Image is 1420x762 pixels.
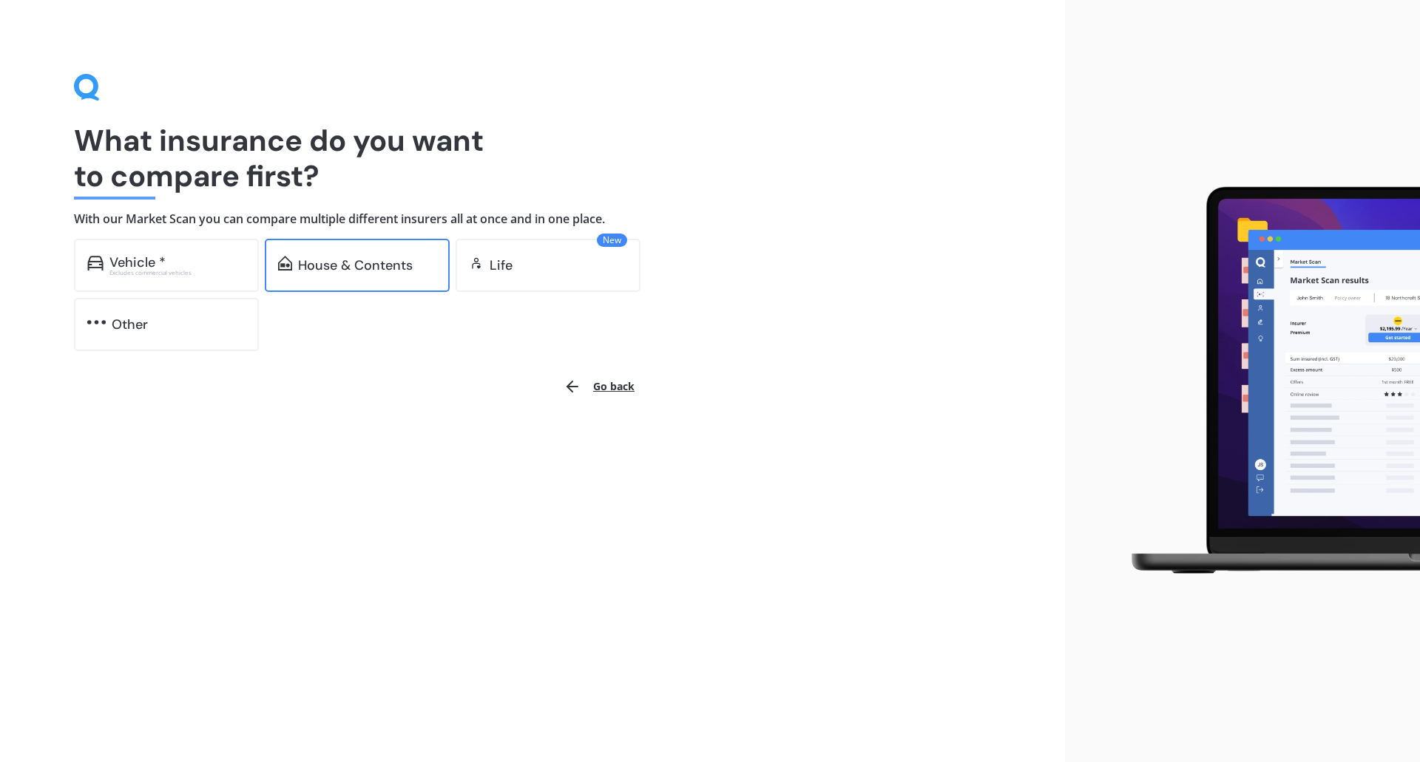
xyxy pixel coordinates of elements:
[74,123,991,194] h1: What insurance do you want to compare first?
[490,258,513,273] div: Life
[298,258,413,273] div: House & Contents
[555,369,643,404] button: Go back
[109,270,246,276] div: Excludes commercial vehicles
[278,256,292,271] img: home-and-contents.b802091223b8502ef2dd.svg
[87,256,104,271] img: car.f15378c7a67c060ca3f3.svg
[112,317,148,332] div: Other
[597,234,627,247] span: New
[74,211,991,227] h4: With our Market Scan you can compare multiple different insurers all at once and in one place.
[87,315,106,330] img: other.81dba5aafe580aa69f38.svg
[1110,178,1420,585] img: laptop.webp
[109,255,166,270] div: Vehicle *
[469,256,484,271] img: life.f720d6a2d7cdcd3ad642.svg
